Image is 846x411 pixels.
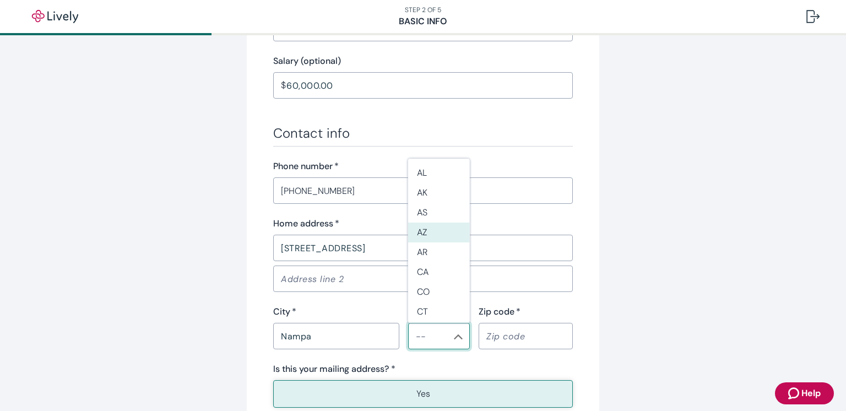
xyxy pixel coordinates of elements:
[273,363,395,376] label: Is this your mailing address? *
[273,55,341,68] label: Salary (optional)
[273,180,573,202] input: (555) 555-5555
[479,325,573,347] input: Zip code
[286,74,573,96] input: $0.00
[408,262,470,282] li: CA
[454,332,463,341] svg: Chevron icon
[408,163,470,183] li: AL
[788,387,801,400] svg: Zendesk support icon
[408,282,470,302] li: CO
[408,183,470,203] li: AK
[408,203,470,223] li: AS
[24,10,86,23] img: Lively
[273,160,339,173] label: Phone number
[273,380,573,408] button: Yes
[273,125,573,142] h3: Contact info
[801,387,821,400] span: Help
[281,79,286,92] p: $
[273,325,399,347] input: City
[408,302,470,322] li: CT
[775,382,834,404] button: Zendesk support iconHelp
[479,305,520,318] label: Zip code
[411,328,448,344] input: --
[408,322,470,342] li: DE
[798,3,828,30] button: Log out
[416,387,430,401] p: Yes
[273,268,573,290] input: Address line 2
[273,237,573,259] input: Address line 1
[273,305,296,318] label: City
[408,223,470,242] li: AZ
[273,217,339,230] label: Home address
[408,242,470,262] li: AR
[453,331,464,342] button: Close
